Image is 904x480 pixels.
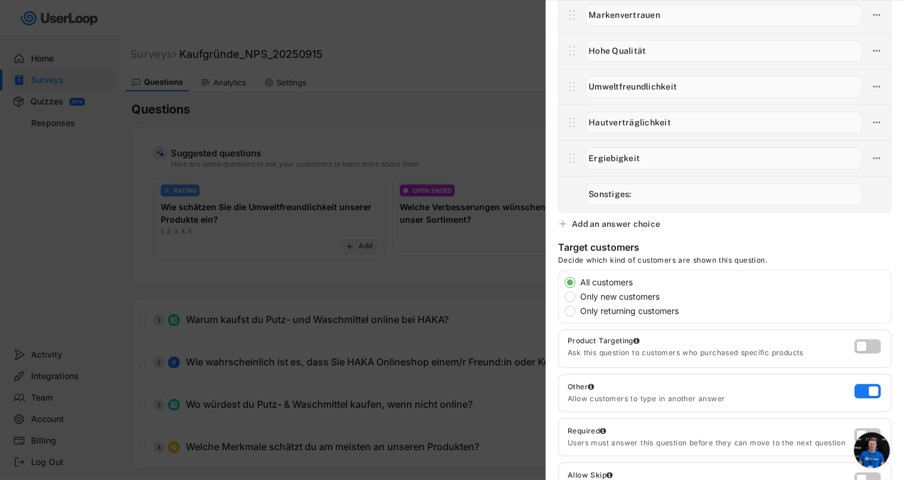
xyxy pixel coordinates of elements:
[854,432,890,468] div: Chat öffnen
[577,293,891,301] label: Only new customers
[586,183,862,205] input: Sonstiges:
[568,438,854,448] div: Users must answer this question before they can move to the next question
[558,241,639,256] div: Target customers
[586,147,862,170] input: Ergiebigkeit
[586,112,862,134] input: Hautverträglichkeit
[572,219,660,229] div: Add an answer choice
[558,256,767,270] div: Decide which kind of customers are shown this question.
[568,394,854,404] div: Allow customers to type in another answer
[577,278,891,287] label: All customers
[568,426,606,436] div: Required
[586,4,862,26] input: Markenvertrauen
[586,76,862,98] input: Umweltfreundlichkeit
[586,40,862,62] input: Hohe Qualität
[577,307,891,315] label: Only returning customers
[568,336,854,346] div: Product Targeting
[568,470,612,480] div: Allow Skip
[568,382,854,392] div: Other
[568,348,854,358] div: Ask this question to customers who purchased specific products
